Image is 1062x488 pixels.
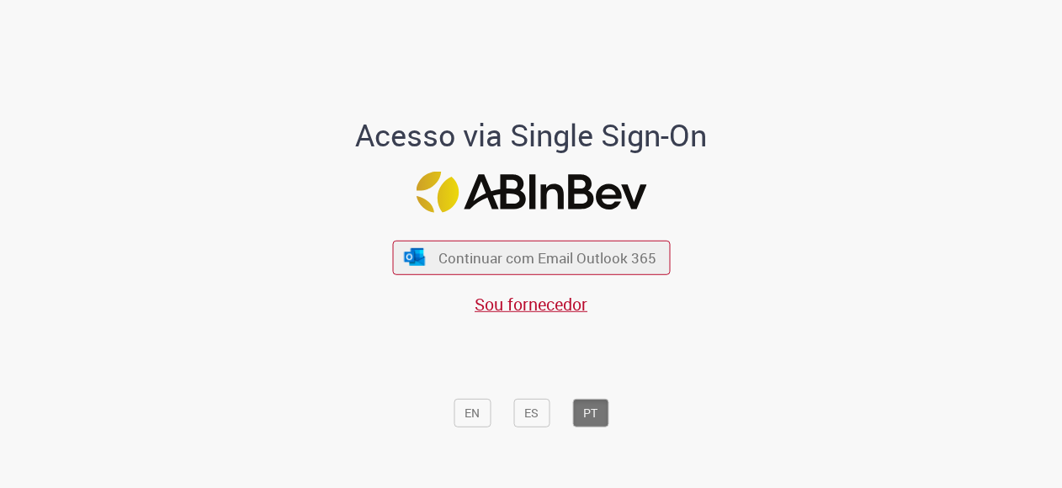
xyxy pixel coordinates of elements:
[475,293,587,316] a: Sou fornecedor
[454,399,491,427] button: EN
[438,248,656,268] span: Continuar com Email Outlook 365
[416,172,646,213] img: Logo ABInBev
[403,248,427,266] img: ícone Azure/Microsoft 360
[572,399,608,427] button: PT
[513,399,550,427] button: ES
[298,118,765,151] h1: Acesso via Single Sign-On
[392,241,670,275] button: ícone Azure/Microsoft 360 Continuar com Email Outlook 365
